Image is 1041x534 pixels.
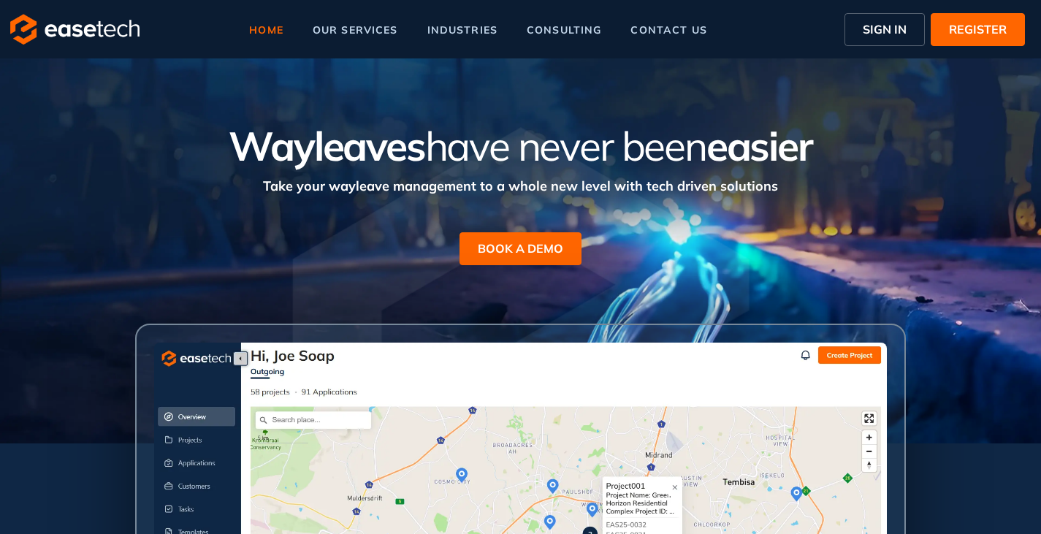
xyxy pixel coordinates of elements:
[527,25,601,35] span: consulting
[949,20,1007,38] span: REGISTER
[10,14,140,45] img: logo
[249,25,283,35] span: home
[706,121,812,171] span: easier
[313,25,398,35] span: our services
[630,25,706,35] span: contact us
[478,240,563,257] span: BOOK A DEMO
[931,13,1025,46] button: REGISTER
[460,232,581,265] button: BOOK A DEMO
[425,121,706,171] span: have never been
[229,121,424,171] span: Wayleaves
[863,20,907,38] span: SIGN IN
[844,13,925,46] button: SIGN IN
[101,169,941,196] div: Take your wayleave management to a whole new level with tech driven solutions
[427,25,497,35] span: industries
